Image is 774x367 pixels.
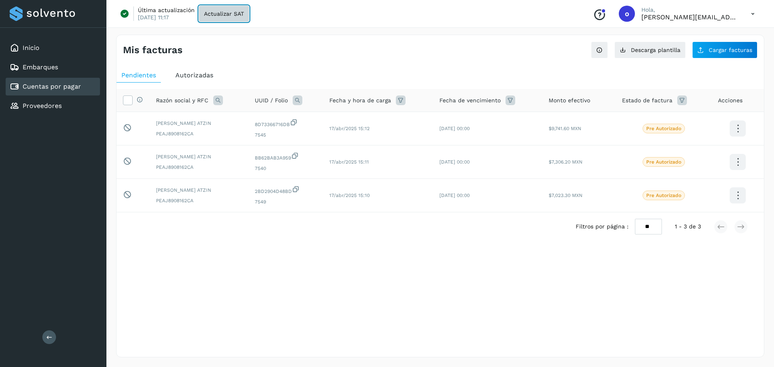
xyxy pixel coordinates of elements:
[549,126,581,131] span: $9,741.60 MXN
[646,193,681,198] p: Pre Autorizado
[549,193,583,198] span: $7,023.30 MXN
[255,131,316,139] span: 7545
[692,41,757,58] button: Cargar facturas
[549,96,590,105] span: Monto efectivo
[156,96,208,105] span: Razón social y RFC
[138,14,169,21] p: [DATE] 11:17
[641,6,738,13] p: Hola,
[156,187,242,194] span: [PERSON_NAME] ATZIN
[6,78,100,95] div: Cuentas por pagar
[439,126,470,131] span: [DATE] 00:00
[646,159,681,165] p: Pre Autorizado
[255,198,316,205] span: 7549
[123,44,183,56] h4: Mis facturas
[576,222,628,231] span: Filtros por página :
[175,71,213,79] span: Autorizadas
[329,159,369,165] span: 17/abr/2025 15:11
[23,44,40,52] a: Inicio
[549,159,583,165] span: $7,306.20 MXN
[255,96,288,105] span: UUID / Folio
[23,102,62,110] a: Proveedores
[439,193,470,198] span: [DATE] 00:00
[646,126,681,131] p: Pre Autorizado
[156,120,242,127] span: [PERSON_NAME] ATZIN
[439,159,470,165] span: [DATE] 00:00
[23,83,81,90] a: Cuentas por pagar
[718,96,743,105] span: Acciones
[255,165,316,172] span: 7540
[156,130,242,137] span: PEAJ8908162CA
[204,11,244,17] span: Actualizar SAT
[631,47,680,53] span: Descarga plantilla
[255,185,316,195] span: 2BD2904D48BD
[6,39,100,57] div: Inicio
[622,96,672,105] span: Estado de factura
[255,118,316,128] span: 8D73366716DB
[709,47,752,53] span: Cargar facturas
[329,96,391,105] span: Fecha y hora de carga
[614,41,686,58] button: Descarga plantilla
[199,6,249,22] button: Actualizar SAT
[6,97,100,115] div: Proveedores
[121,71,156,79] span: Pendientes
[329,126,370,131] span: 17/abr/2025 15:12
[6,58,100,76] div: Embarques
[439,96,501,105] span: Fecha de vencimiento
[329,193,370,198] span: 17/abr/2025 15:10
[675,222,701,231] span: 1 - 3 de 3
[23,63,58,71] a: Embarques
[138,6,195,14] p: Última actualización
[255,152,316,162] span: BB62BAB3A959
[156,153,242,160] span: [PERSON_NAME] ATZIN
[641,13,738,21] p: obed.perez@clcsolutions.com.mx
[156,197,242,204] span: PEAJ8908162CA
[156,164,242,171] span: PEAJ8908162CA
